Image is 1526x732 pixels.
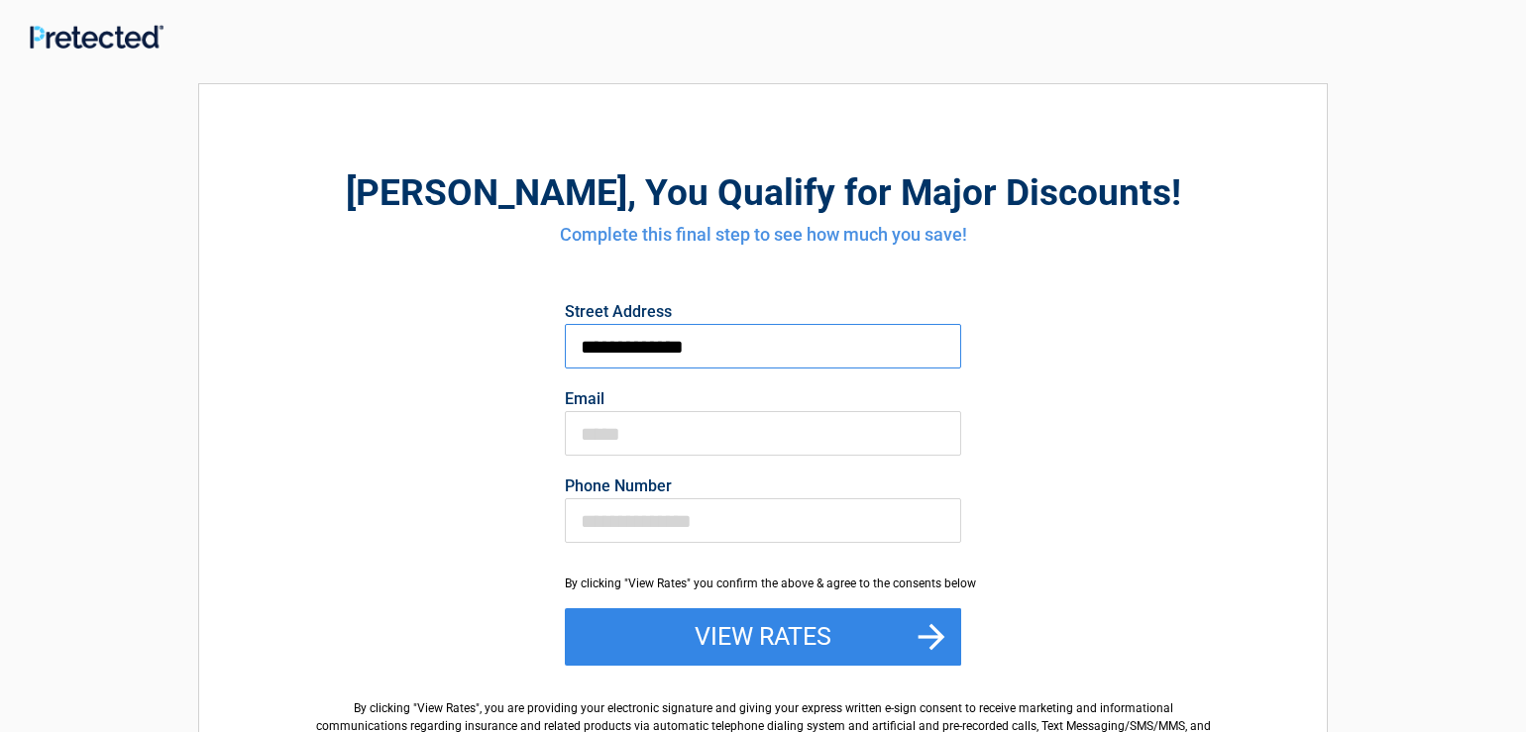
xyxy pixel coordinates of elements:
label: Phone Number [565,478,961,494]
h4: Complete this final step to see how much you save! [308,222,1218,248]
label: Email [565,391,961,407]
label: Street Address [565,304,961,320]
span: [PERSON_NAME] [346,171,627,214]
div: By clicking "View Rates" you confirm the above & agree to the consents below [565,575,961,592]
h2: , You Qualify for Major Discounts! [308,168,1218,217]
img: Main Logo [30,25,163,49]
span: View Rates [417,701,476,715]
button: View Rates [565,608,961,666]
